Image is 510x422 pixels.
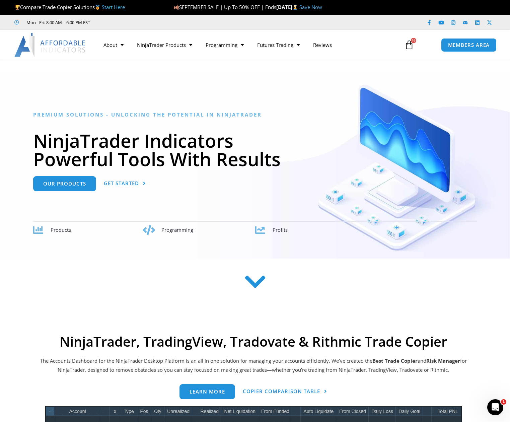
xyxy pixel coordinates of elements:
[25,18,90,26] span: Mon - Fri: 8:00 AM – 6:00 PM EST
[372,357,418,364] b: Best Trade Copier
[130,37,199,53] a: NinjaTrader Products
[39,334,468,350] h2: NinjaTrader, TradingView, Tradovate & Rithmic Trade Copier
[199,37,250,53] a: Programming
[250,37,306,53] a: Futures Trading
[179,384,235,399] a: Learn more
[161,226,193,233] span: Programming
[426,357,460,364] strong: Risk Manager
[299,4,322,10] a: Save Now
[102,4,125,10] a: Start Here
[487,399,503,415] iframe: Intercom live chat
[293,5,298,10] img: ⌛
[15,5,20,10] img: 🏆
[173,4,276,10] span: SEPTEMBER SALE | Up To 50% OFF | Ends
[273,226,288,233] span: Profits
[448,43,490,48] span: MEMBERS AREA
[190,389,225,394] span: Learn more
[243,389,320,394] span: Copier Comparison Table
[97,37,130,53] a: About
[411,38,416,43] span: 16
[95,5,100,10] img: 🥇
[306,37,339,53] a: Reviews
[51,226,71,233] span: Products
[33,176,96,191] a: Our Products
[99,19,200,26] iframe: Customer reviews powered by Trustpilot
[276,4,299,10] strong: [DATE]
[243,384,327,399] a: Copier Comparison Table
[104,176,146,191] a: Get Started
[174,5,179,10] img: 🍂
[104,181,139,186] span: Get Started
[39,356,468,375] p: The Accounts Dashboard for the NinjaTrader Desktop Platform is an all in one solution for managin...
[14,4,125,10] span: Compare Trade Copier Solutions
[97,37,398,53] nav: Menu
[33,131,477,168] h1: NinjaTrader Indicators Powerful Tools With Results
[43,181,86,186] span: Our Products
[33,112,477,118] h6: Premium Solutions - Unlocking the Potential in NinjaTrader
[441,38,497,52] a: MEMBERS AREA
[14,33,86,57] img: LogoAI | Affordable Indicators – NinjaTrader
[394,35,424,55] a: 16
[501,399,506,405] span: 1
